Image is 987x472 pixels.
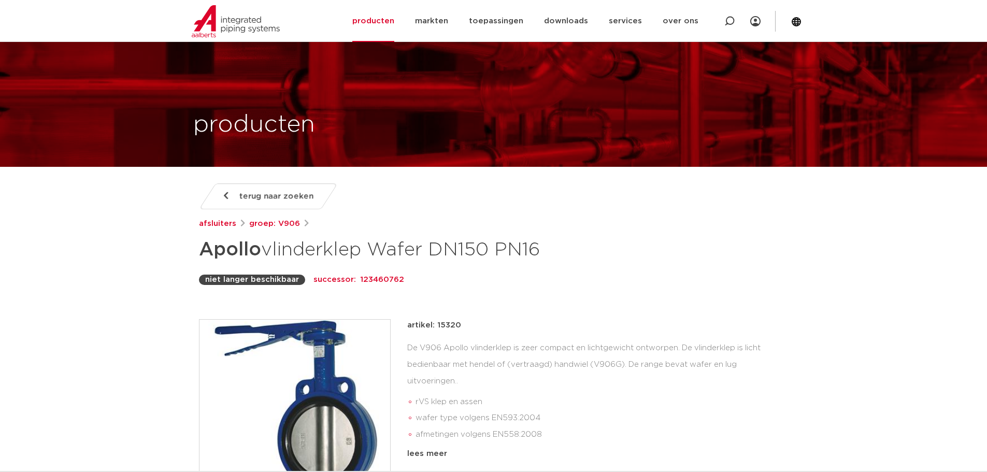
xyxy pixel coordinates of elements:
a: afsluiters [199,218,236,230]
li: wafer type volgens EN593:2004 [416,410,789,426]
a: terug naar zoeken [198,183,337,209]
h1: producten [193,108,315,141]
p: 123460762 [360,274,404,286]
a: successor: 123460762 [313,274,404,286]
p: successor: [313,274,356,286]
p: niet langer beschikbaar [205,274,299,286]
div: lees meer [407,448,789,460]
li: rVS klep en assen [416,394,789,410]
li: afmetingen volgens EN558:2008 [416,426,789,443]
h1: vlinderklep Wafer DN150 PN16 [199,234,588,265]
span: terug naar zoeken [239,188,313,205]
a: groep: V906 [249,218,300,230]
div: De V906 Apollo vlinderklep is zeer compact en lichtgewicht ontworpen. De vlinderklep is licht bed... [407,340,789,444]
p: artikel: 15320 [407,319,461,332]
strong: Apollo [199,240,261,259]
